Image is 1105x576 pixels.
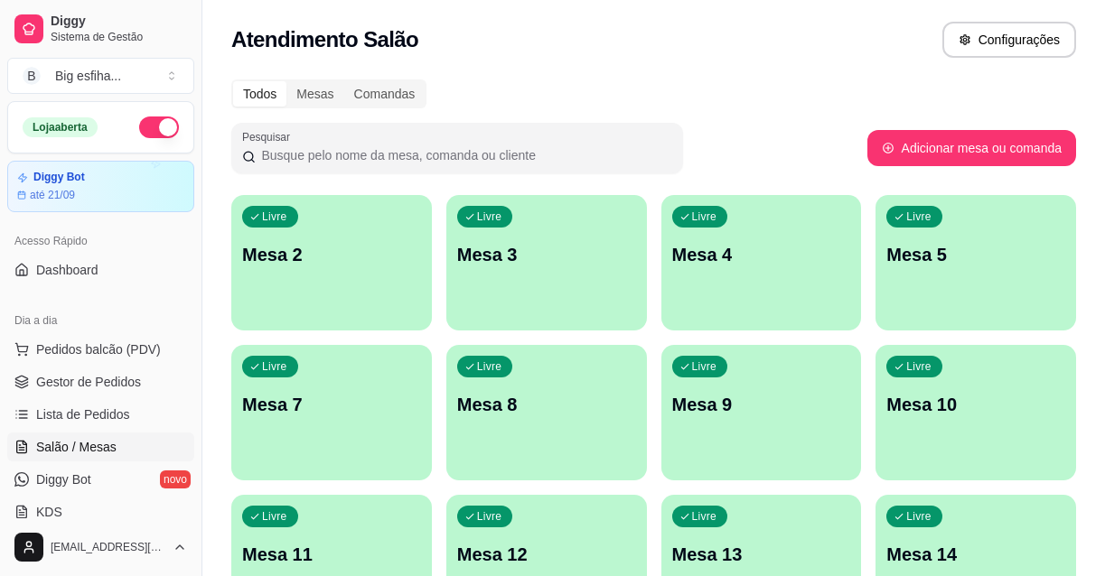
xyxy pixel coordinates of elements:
[286,81,343,107] div: Mesas
[7,497,194,526] a: KDS
[51,14,187,30] span: Diggy
[446,195,647,330] button: LivreMesa 3
[906,509,932,524] p: Livre
[233,81,286,107] div: Todos
[231,345,432,480] button: LivreMesa 7
[262,509,287,524] p: Livre
[7,335,194,364] button: Pedidos balcão (PDV)
[231,195,432,330] button: LivreMesa 2
[242,129,296,144] label: Pesquisar
[7,367,194,396] a: Gestor de Pedidos
[7,525,194,569] button: [EMAIL_ADDRESS][DOMAIN_NAME]
[55,67,121,85] div: Big esfiha ...
[51,30,187,44] span: Sistema de Gestão
[661,195,862,330] button: LivreMesa 4
[7,7,194,51] a: DiggySistema de Gestão
[886,542,1065,567] p: Mesa 14
[262,359,287,374] p: Livre
[36,261,98,279] span: Dashboard
[36,373,141,391] span: Gestor de Pedidos
[7,432,194,461] a: Salão / Mesas
[446,345,647,480] button: LivreMesa 8
[242,392,421,417] p: Mesa 7
[23,67,41,85] span: B
[33,171,85,184] article: Diggy Bot
[692,359,717,374] p: Livre
[906,359,932,374] p: Livre
[36,405,130,423] span: Lista de Pedidos
[942,22,1076,58] button: Configurações
[477,359,502,374] p: Livre
[344,81,426,107] div: Comandas
[457,242,636,267] p: Mesa 3
[867,130,1076,166] button: Adicionar mesa ou comanda
[876,345,1076,480] button: LivreMesa 10
[36,470,91,488] span: Diggy Bot
[457,392,636,417] p: Mesa 8
[51,540,165,554] span: [EMAIL_ADDRESS][DOMAIN_NAME]
[672,392,851,417] p: Mesa 9
[7,161,194,212] a: Diggy Botaté 21/09
[242,242,421,267] p: Mesa 2
[477,209,502,224] p: Livre
[242,542,421,567] p: Mesa 11
[23,117,98,137] div: Loja aberta
[7,227,194,255] div: Acesso Rápido
[7,465,194,494] a: Diggy Botnovo
[906,209,932,224] p: Livre
[7,255,194,284] a: Dashboard
[30,188,75,202] article: até 21/09
[262,209,287,224] p: Livre
[672,542,851,567] p: Mesa 13
[692,509,717,524] p: Livre
[661,345,862,480] button: LivreMesa 9
[7,58,194,94] button: Select a team
[457,542,636,567] p: Mesa 12
[7,306,194,335] div: Dia a dia
[886,392,1065,417] p: Mesa 10
[692,209,717,224] p: Livre
[256,146,672,164] input: Pesquisar
[477,509,502,524] p: Livre
[231,25,418,54] h2: Atendimento Salão
[7,400,194,429] a: Lista de Pedidos
[876,195,1076,330] button: LivreMesa 5
[36,503,62,521] span: KDS
[672,242,851,267] p: Mesa 4
[139,116,179,138] button: Alterar Status
[36,340,161,358] span: Pedidos balcão (PDV)
[886,242,1065,267] p: Mesa 5
[36,438,117,456] span: Salão / Mesas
